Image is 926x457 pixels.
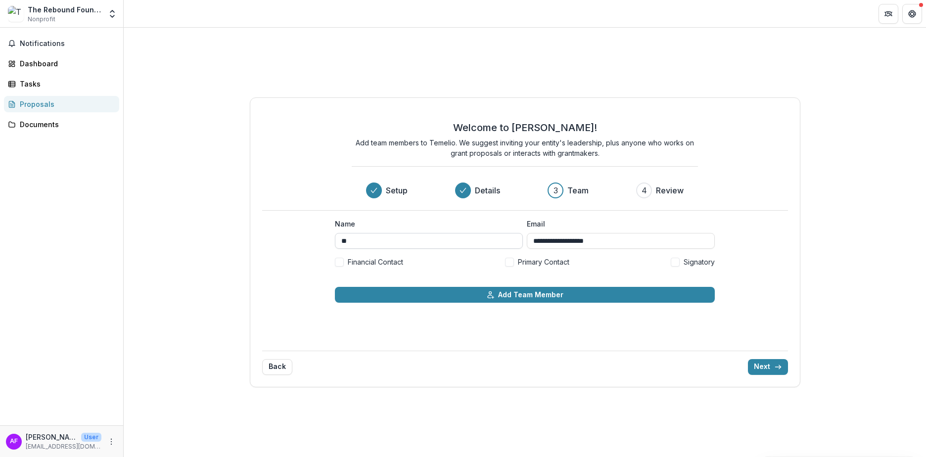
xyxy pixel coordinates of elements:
[642,184,647,196] div: 4
[366,183,684,198] div: Progress
[28,4,101,15] div: The Rebound Foundation
[4,55,119,72] a: Dashboard
[352,137,698,158] p: Add team members to Temelio. We suggest inviting your entity's leadership, plus anyone who works ...
[4,96,119,112] a: Proposals
[26,432,77,442] p: [PERSON_NAME]
[748,359,788,375] button: Next
[567,184,589,196] h3: Team
[554,184,558,196] div: 3
[20,99,111,109] div: Proposals
[20,79,111,89] div: Tasks
[453,122,597,134] h2: Welcome to [PERSON_NAME]!
[518,257,569,267] span: Primary Contact
[20,58,111,69] div: Dashboard
[348,257,403,267] span: Financial Contact
[20,40,115,48] span: Notifications
[4,36,119,51] button: Notifications
[527,219,709,229] label: Email
[475,184,500,196] h3: Details
[335,287,715,303] button: Add Team Member
[4,116,119,133] a: Documents
[656,184,684,196] h3: Review
[262,359,292,375] button: Back
[81,433,101,442] p: User
[386,184,408,196] h3: Setup
[4,76,119,92] a: Tasks
[105,436,117,448] button: More
[335,219,517,229] label: Name
[902,4,922,24] button: Get Help
[684,257,715,267] span: Signatory
[20,119,111,130] div: Documents
[8,6,24,22] img: The Rebound Foundation
[28,15,55,24] span: Nonprofit
[10,438,18,445] div: angela fisher
[105,4,119,24] button: Open entity switcher
[26,442,101,451] p: [EMAIL_ADDRESS][DOMAIN_NAME]
[879,4,898,24] button: Partners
